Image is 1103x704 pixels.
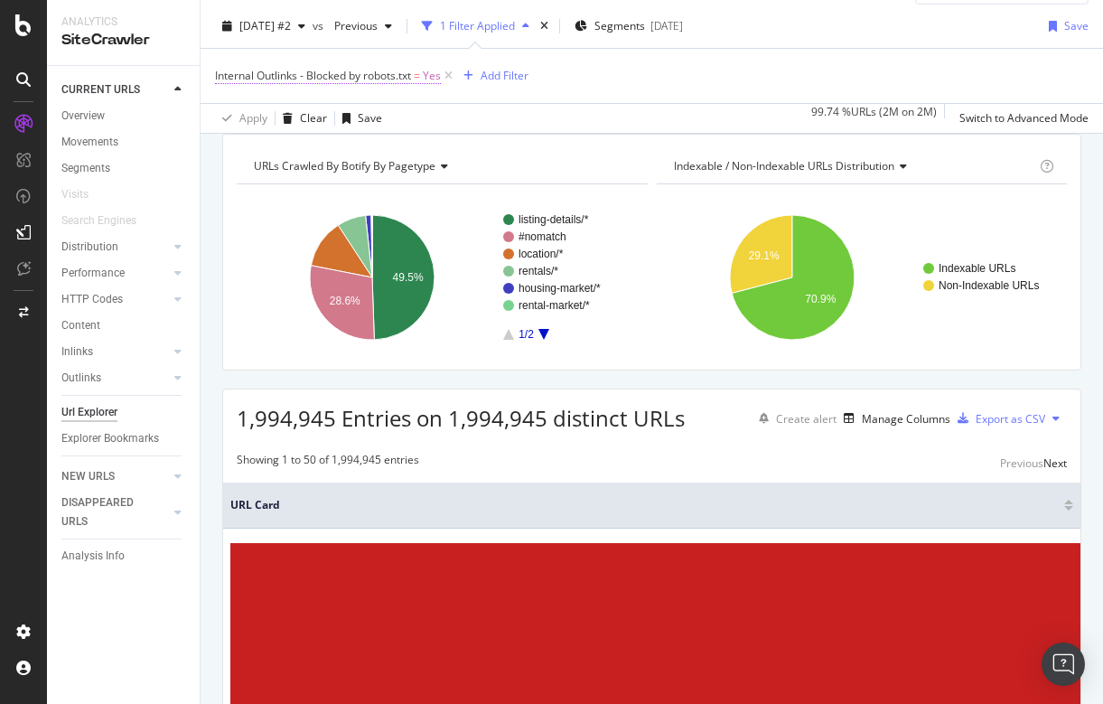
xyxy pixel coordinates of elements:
[594,18,645,33] span: Segments
[61,185,89,204] div: Visits
[837,408,950,429] button: Manage Columns
[61,107,187,126] a: Overview
[519,248,564,260] text: location/*
[61,185,107,204] a: Visits
[776,411,837,427] div: Create alert
[61,369,169,388] a: Outlinks
[61,290,169,309] a: HTTP Codes
[237,403,685,433] span: 1,994,945 Entries on 1,994,945 distinct URLs
[537,17,552,35] div: times
[423,63,441,89] span: Yes
[481,68,528,83] div: Add Filter
[1042,12,1089,41] button: Save
[1042,643,1085,686] div: Open Intercom Messenger
[327,12,399,41] button: Previous
[61,290,123,309] div: HTTP Codes
[519,265,558,277] text: rentals/*
[650,18,683,33] div: [DATE]
[254,158,435,174] span: URLs Crawled By Botify By pagetype
[674,158,894,174] span: Indexable / Non-Indexable URLs distribution
[300,110,327,126] div: Clear
[519,230,566,243] text: #nomatch
[657,199,1068,356] svg: A chart.
[230,497,1060,513] span: URL Card
[61,316,187,335] a: Content
[61,467,115,486] div: NEW URLS
[61,493,169,531] a: DISAPPEARED URLS
[959,110,1089,126] div: Switch to Advanced Mode
[752,404,837,433] button: Create alert
[61,133,187,152] a: Movements
[335,104,382,133] button: Save
[415,12,537,41] button: 1 Filter Applied
[862,411,950,427] div: Manage Columns
[519,328,534,341] text: 1/2
[811,104,937,133] div: 99.74 % URLs ( 2M on 2M )
[1043,452,1067,474] button: Next
[393,271,424,284] text: 49.5%
[61,107,105,126] div: Overview
[61,343,93,361] div: Inlinks
[61,429,187,448] a: Explorer Bookmarks
[976,411,1045,427] div: Export as CSV
[805,293,836,305] text: 70.9%
[61,133,118,152] div: Movements
[61,547,125,566] div: Analysis Info
[61,403,187,422] a: Url Explorer
[330,295,360,307] text: 28.6%
[61,159,187,178] a: Segments
[327,18,378,33] span: Previous
[61,211,154,230] a: Search Engines
[1064,18,1089,33] div: Save
[61,30,185,51] div: SiteCrawler
[939,279,1039,292] text: Non-Indexable URLs
[414,68,420,83] span: =
[239,18,291,33] span: 2025 Aug. 22nd #2
[939,262,1015,275] text: Indexable URLs
[567,12,690,41] button: Segments[DATE]
[61,238,118,257] div: Distribution
[519,213,589,226] text: listing-details/*
[276,104,327,133] button: Clear
[670,152,1037,181] h4: Indexable / Non-Indexable URLs Distribution
[239,110,267,126] div: Apply
[952,104,1089,133] button: Switch to Advanced Mode
[61,80,169,99] a: CURRENT URLS
[440,18,515,33] div: 1 Filter Applied
[61,264,125,283] div: Performance
[1043,455,1067,471] div: Next
[61,211,136,230] div: Search Engines
[61,343,169,361] a: Inlinks
[519,299,590,312] text: rental-market/*
[519,282,601,295] text: housing-market/*
[358,110,382,126] div: Save
[237,199,648,356] svg: A chart.
[237,452,419,474] div: Showing 1 to 50 of 1,994,945 entries
[250,152,631,181] h4: URLs Crawled By Botify By pagetype
[313,18,327,33] span: vs
[61,80,140,99] div: CURRENT URLS
[61,264,169,283] a: Performance
[61,493,153,531] div: DISAPPEARED URLS
[456,65,528,87] button: Add Filter
[1000,455,1043,471] div: Previous
[61,369,101,388] div: Outlinks
[215,68,411,83] span: Internal Outlinks - Blocked by robots.txt
[61,429,159,448] div: Explorer Bookmarks
[748,249,779,262] text: 29.1%
[61,547,187,566] a: Analysis Info
[61,14,185,30] div: Analytics
[61,238,169,257] a: Distribution
[950,404,1045,433] button: Export as CSV
[1000,452,1043,474] button: Previous
[215,104,267,133] button: Apply
[215,12,313,41] button: [DATE] #2
[61,159,110,178] div: Segments
[61,467,169,486] a: NEW URLS
[61,403,117,422] div: Url Explorer
[61,316,100,335] div: Content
